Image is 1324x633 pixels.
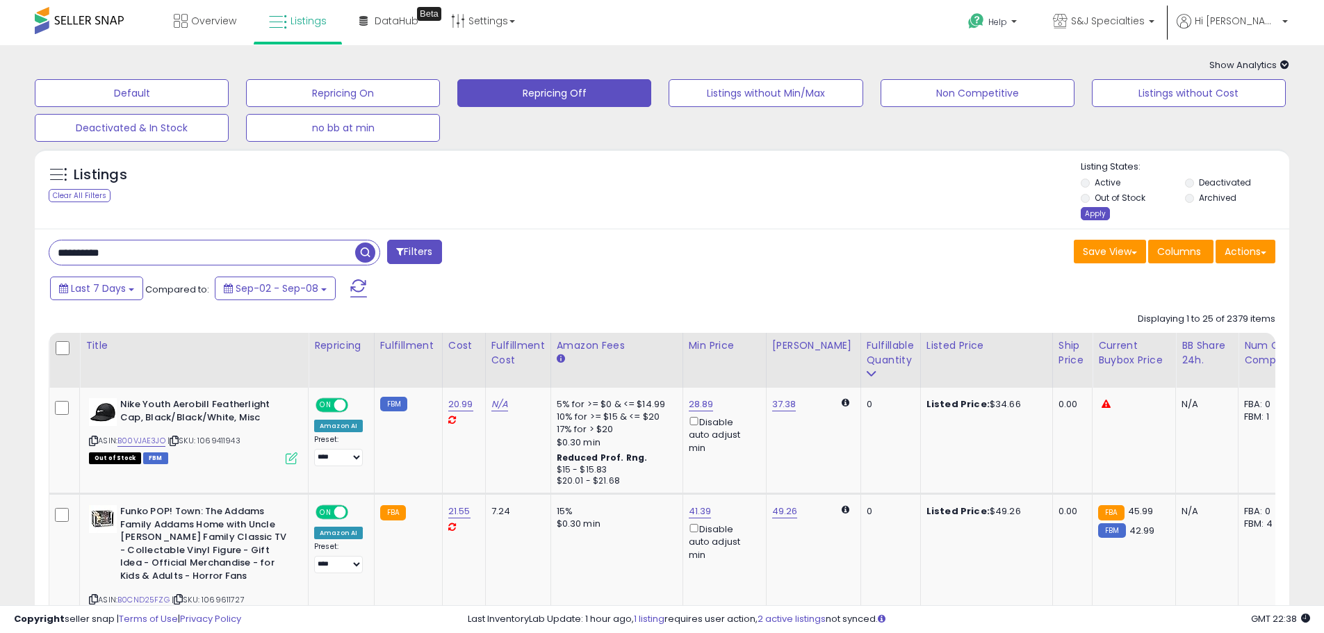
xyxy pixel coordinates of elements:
div: Num of Comp. [1244,338,1295,368]
span: S&J Specialties [1071,14,1145,28]
div: 17% for > $20 [557,423,672,436]
div: Preset: [314,542,363,573]
div: BB Share 24h. [1182,338,1232,368]
div: FBA: 0 [1244,398,1290,411]
div: Listed Price [926,338,1047,353]
div: $15 - $15.83 [557,464,672,476]
strong: Copyright [14,612,65,625]
div: $0.30 min [557,436,672,449]
label: Archived [1199,192,1236,204]
span: ON [317,400,334,411]
div: Amazon Fees [557,338,677,353]
div: Tooltip anchor [417,7,441,21]
span: FBM [143,452,168,464]
span: Sep-02 - Sep-08 [236,281,318,295]
small: FBM [1098,523,1125,538]
span: Show Analytics [1209,58,1289,72]
div: N/A [1182,505,1227,518]
div: N/A [1182,398,1227,411]
div: 10% for >= $15 & <= $20 [557,411,672,423]
div: Displaying 1 to 25 of 2379 items [1138,313,1275,326]
span: Overview [191,14,236,28]
span: Last 7 Days [71,281,126,295]
button: Listings without Cost [1092,79,1286,107]
div: Title [85,338,302,353]
div: Fulfillment Cost [491,338,545,368]
div: Fulfillable Quantity [867,338,915,368]
div: Disable auto adjust min [689,414,755,454]
div: Repricing [314,338,368,353]
a: 28.89 [689,397,714,411]
button: Actions [1216,240,1275,263]
div: $49.26 [926,505,1042,518]
small: FBM [380,397,407,411]
button: Default [35,79,229,107]
p: Listing States: [1081,161,1289,174]
div: Apply [1081,207,1110,220]
button: Save View [1074,240,1146,263]
a: 2 active listings [758,612,826,625]
a: Terms of Use [119,612,178,625]
div: 0 [867,398,910,411]
div: Preset: [314,435,363,466]
button: Non Competitive [881,79,1074,107]
img: 41MDUQjc0WL._SL40_.jpg [89,505,117,533]
button: Listings without Min/Max [669,79,863,107]
div: 7.24 [491,505,540,518]
i: Get Help [967,13,985,30]
div: 0.00 [1059,505,1081,518]
a: Hi [PERSON_NAME] [1177,14,1288,45]
a: Help [957,2,1031,45]
div: 5% for >= $0 & <= $14.99 [557,398,672,411]
span: Hi [PERSON_NAME] [1195,14,1278,28]
div: [PERSON_NAME] [772,338,855,353]
a: N/A [491,397,508,411]
button: Deactivated & In Stock [35,114,229,142]
button: Sep-02 - Sep-08 [215,277,336,300]
div: Current Buybox Price [1098,338,1170,368]
span: Help [988,16,1007,28]
div: $0.30 min [557,518,672,530]
div: FBM: 4 [1244,518,1290,530]
span: All listings that are currently out of stock and unavailable for purchase on Amazon [89,452,141,464]
a: 20.99 [448,397,473,411]
a: B00VJAE3JO [117,435,165,447]
button: Repricing Off [457,79,651,107]
span: Columns [1157,245,1201,258]
a: 49.26 [772,504,798,518]
a: 1 listing [634,612,664,625]
h5: Listings [74,165,127,185]
div: FBM: 1 [1244,411,1290,423]
b: Listed Price: [926,397,990,411]
small: FBA [1098,505,1124,520]
label: Out of Stock [1095,192,1145,204]
b: Reduced Prof. Rng. [557,452,648,463]
div: Fulfillment [380,338,436,353]
span: 45.99 [1128,504,1154,518]
label: Active [1095,176,1120,188]
div: Min Price [689,338,760,353]
div: seller snap | | [14,613,241,626]
div: FBA: 0 [1244,505,1290,518]
div: 0.00 [1059,398,1081,411]
div: Cost [448,338,480,353]
span: 42.99 [1129,524,1155,537]
div: Disable auto adjust min [689,521,755,561]
b: Nike Youth Aerobill Featherlight Cap, Black/Black/White, Misc [120,398,289,427]
a: 37.38 [772,397,796,411]
small: FBA [380,505,406,520]
img: 31F4mXyNS4L._SL40_.jpg [89,398,117,426]
div: 15% [557,505,672,518]
span: ON [317,507,334,518]
div: $20.01 - $21.68 [557,475,672,487]
b: Listed Price: [926,504,990,518]
div: 0 [867,505,910,518]
div: Clear All Filters [49,189,111,202]
b: Funko POP! Town: The Addams Family Addams Home with Uncle [PERSON_NAME] Family Classic TV - Colle... [120,505,289,586]
label: Deactivated [1199,176,1251,188]
button: no bb at min [246,114,440,142]
span: OFF [346,507,368,518]
div: Amazon AI [314,527,363,539]
a: 41.39 [689,504,712,518]
div: Amazon AI [314,420,363,432]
